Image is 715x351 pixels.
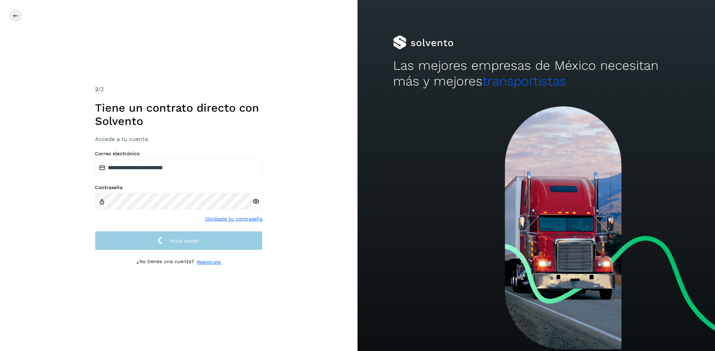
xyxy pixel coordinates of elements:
span: Inicia sesión [170,238,199,243]
span: 2 [95,86,98,92]
h3: Accede a tu cuenta [95,136,263,142]
label: Correo electrónico [95,151,263,157]
a: Regístrate [197,259,221,266]
div: /2 [95,85,263,94]
span: transportistas [482,74,566,89]
h1: Tiene un contrato directo con Solvento [95,101,263,128]
p: ¿No tienes una cuenta? [137,259,194,266]
button: Inicia sesión [95,231,263,250]
a: Olvidaste tu contraseña [205,215,263,223]
label: Contraseña [95,185,263,191]
h2: Las mejores empresas de México necesitan más y mejores [393,58,679,89]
